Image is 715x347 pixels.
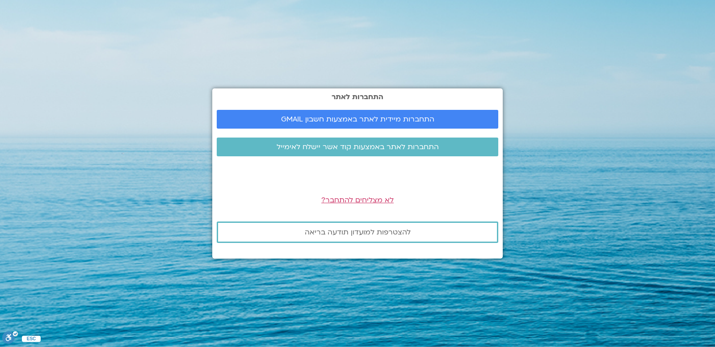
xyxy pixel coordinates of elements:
[217,222,498,243] a: להצטרפות למועדון תודעה בריאה
[305,228,411,236] span: להצטרפות למועדון תודעה בריאה
[277,143,439,151] span: התחברות לאתר באמצעות קוד אשר יישלח לאימייל
[217,93,498,101] h2: התחברות לאתר
[281,115,434,123] span: התחברות מיידית לאתר באמצעות חשבון GMAIL
[217,138,498,156] a: התחברות לאתר באמצעות קוד אשר יישלח לאימייל
[217,110,498,129] a: התחברות מיידית לאתר באמצעות חשבון GMAIL
[321,195,394,205] a: לא מצליחים להתחבר?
